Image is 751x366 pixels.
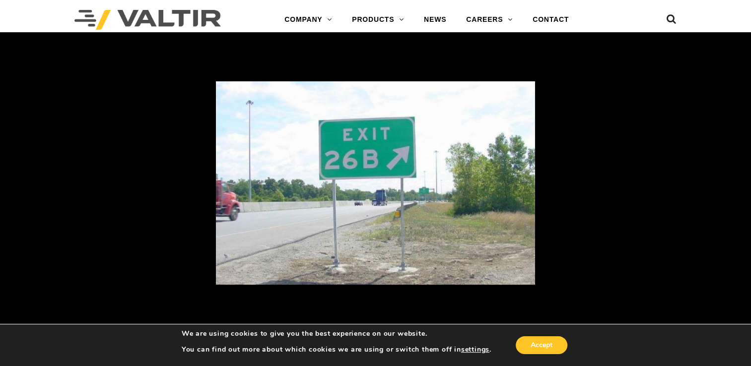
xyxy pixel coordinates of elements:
a: PRODUCTS [342,10,414,30]
p: You can find out more about which cookies we are using or switch them off in . [182,345,491,354]
button: Accept [516,336,567,354]
p: We are using cookies to give you the best experience on our website. [182,329,491,338]
a: NEWS [414,10,456,30]
a: COMPANY [274,10,342,30]
a: CONTACT [523,10,579,30]
a: CAREERS [456,10,523,30]
img: Valtir [74,10,221,30]
button: settings [461,345,489,354]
